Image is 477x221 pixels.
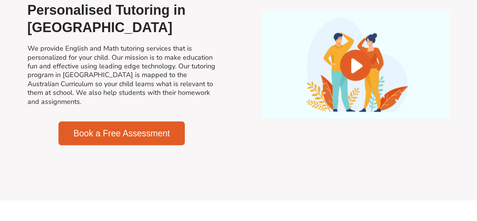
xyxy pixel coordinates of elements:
h2: We provide English and Math tutoring services that is personalized for your child. Our mission is... [28,44,216,106]
h2: Personalised Tutoring in [GEOGRAPHIC_DATA] [28,2,216,37]
a: Book a Free Assessment [58,121,185,145]
span: Book a Free Assessment [74,129,170,138]
iframe: Chat Widget [351,136,477,221]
